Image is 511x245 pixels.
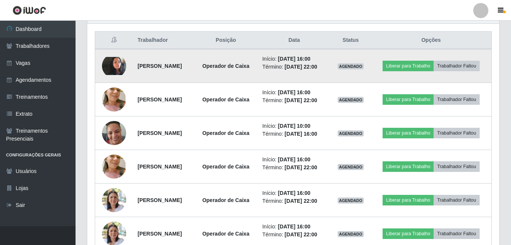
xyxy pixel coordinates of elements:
button: Trabalhador Faltou [434,61,479,71]
th: Status [330,32,371,49]
time: [DATE] 22:00 [285,64,317,70]
span: AGENDADO [338,231,364,237]
button: Liberar para Trabalho [383,161,434,172]
button: Trabalhador Faltou [434,94,479,105]
span: AGENDADO [338,198,364,204]
img: CoreUI Logo [12,6,46,15]
button: Trabalhador Faltou [434,161,479,172]
time: [DATE] 22:00 [285,198,317,204]
strong: Operador de Caixa [202,130,250,136]
span: AGENDADO [338,130,364,136]
li: Término: [262,231,326,239]
time: [DATE] 16:00 [278,190,310,196]
button: Trabalhador Faltou [434,195,479,205]
time: [DATE] 10:00 [278,123,310,129]
th: Trabalhador [133,32,194,49]
li: Início: [262,89,326,96]
img: 1752702642595.jpeg [102,144,126,189]
li: Início: [262,55,326,63]
strong: [PERSON_NAME] [137,63,182,69]
img: 1726671654574.jpeg [102,184,126,216]
strong: [PERSON_NAME] [137,96,182,103]
button: Liberar para Trabalho [383,61,434,71]
strong: [PERSON_NAME] [137,197,182,203]
time: [DATE] 16:00 [278,89,310,95]
time: [DATE] 16:00 [278,56,310,62]
button: Trabalhador Faltou [434,128,479,138]
li: Término: [262,164,326,171]
strong: Operador de Caixa [202,96,250,103]
li: Término: [262,96,326,104]
th: Posição [194,32,258,49]
img: 1752702642595.jpeg [102,77,126,122]
th: Data [258,32,330,49]
strong: Operador de Caixa [202,164,250,170]
time: [DATE] 16:00 [278,224,310,230]
time: [DATE] 16:00 [278,156,310,162]
li: Início: [262,189,326,197]
span: AGENDADO [338,164,364,170]
time: [DATE] 16:00 [285,131,317,137]
li: Início: [262,156,326,164]
span: AGENDADO [338,63,364,69]
strong: [PERSON_NAME] [137,231,182,237]
strong: Operador de Caixa [202,197,250,203]
li: Início: [262,122,326,130]
strong: [PERSON_NAME] [137,130,182,136]
strong: Operador de Caixa [202,63,250,69]
button: Liberar para Trabalho [383,94,434,105]
time: [DATE] 22:00 [285,231,317,237]
span: AGENDADO [338,97,364,103]
time: [DATE] 22:00 [285,164,317,170]
time: [DATE] 22:00 [285,97,317,103]
th: Opções [371,32,492,49]
button: Liberar para Trabalho [383,228,434,239]
button: Liberar para Trabalho [383,195,434,205]
img: 1732121401472.jpeg [102,57,126,75]
button: Trabalhador Faltou [434,228,479,239]
li: Término: [262,197,326,205]
strong: [PERSON_NAME] [137,164,182,170]
li: Início: [262,223,326,231]
img: 1712933645778.jpeg [102,117,126,149]
li: Término: [262,63,326,71]
button: Liberar para Trabalho [383,128,434,138]
li: Término: [262,130,326,138]
strong: Operador de Caixa [202,231,250,237]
